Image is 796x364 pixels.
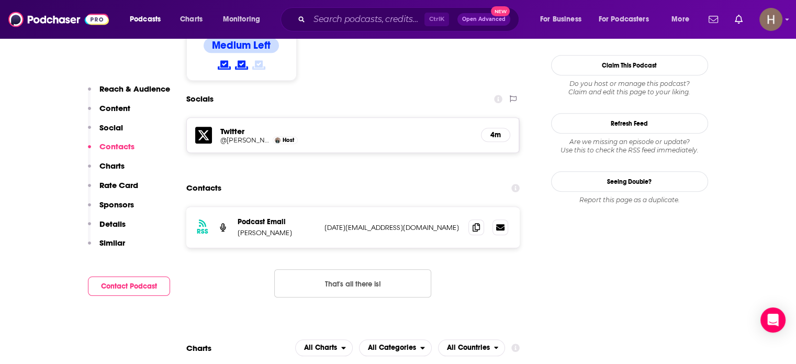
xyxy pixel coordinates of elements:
[275,137,281,143] img: Rainn Wilson
[99,84,170,94] p: Reach & Audience
[99,123,123,133] p: Social
[186,89,214,109] h2: Socials
[283,137,294,144] span: Host
[438,339,506,356] button: open menu
[551,138,708,155] div: Are we missing an episode or update? Use this to check the RSS feed immediately.
[216,11,274,28] button: open menu
[462,17,506,22] span: Open Advanced
[490,130,501,139] h5: 4m
[88,219,126,238] button: Details
[99,200,134,209] p: Sponsors
[88,277,170,296] button: Contact Podcast
[99,219,126,229] p: Details
[295,339,353,356] button: open menu
[238,217,316,226] p: Podcast Email
[551,80,708,88] span: Do you host or manage this podcast?
[304,344,337,351] span: All Charts
[447,344,490,351] span: All Countries
[88,238,125,257] button: Similar
[324,223,461,232] p: [DATE][EMAIL_ADDRESS][DOMAIN_NAME]
[551,55,708,75] button: Claim This Podcast
[704,10,722,28] a: Show notifications dropdown
[180,12,203,27] span: Charts
[130,12,161,27] span: Podcasts
[359,339,432,356] h2: Categories
[88,123,123,142] button: Social
[173,11,209,28] a: Charts
[551,171,708,192] a: Seeing Double?
[88,161,125,180] button: Charts
[290,7,529,31] div: Search podcasts, credits, & more...
[220,136,271,144] a: @[PERSON_NAME]
[197,227,208,236] h3: RSS
[491,6,510,16] span: New
[223,12,260,27] span: Monitoring
[88,103,130,123] button: Content
[551,196,708,204] div: Report this page as a duplicate.
[88,141,134,161] button: Contacts
[122,11,174,28] button: open menu
[438,339,506,356] h2: Countries
[88,84,170,103] button: Reach & Audience
[212,39,271,52] h4: Medium Left
[99,238,125,248] p: Similar
[88,180,138,200] button: Rate Card
[759,8,782,31] img: User Profile
[274,269,431,297] button: Nothing here.
[220,126,473,136] h5: Twitter
[8,9,109,29] img: Podchaser - Follow, Share and Rate Podcasts
[359,339,432,356] button: open menu
[88,200,134,219] button: Sponsors
[759,8,782,31] span: Logged in as hpoole
[457,13,510,26] button: Open AdvancedNew
[760,307,786,333] div: Open Intercom Messenger
[186,343,211,353] h2: Charts
[592,11,664,28] button: open menu
[671,12,689,27] span: More
[424,13,449,26] span: Ctrl K
[551,113,708,134] button: Refresh Feed
[533,11,595,28] button: open menu
[540,12,581,27] span: For Business
[664,11,702,28] button: open menu
[599,12,649,27] span: For Podcasters
[759,8,782,31] button: Show profile menu
[99,180,138,190] p: Rate Card
[186,178,221,198] h2: Contacts
[99,161,125,171] p: Charts
[99,103,130,113] p: Content
[309,11,424,28] input: Search podcasts, credits, & more...
[238,228,316,237] p: [PERSON_NAME]
[551,80,708,96] div: Claim and edit this page to your liking.
[295,339,353,356] h2: Platforms
[99,141,134,151] p: Contacts
[368,344,416,351] span: All Categories
[731,10,747,28] a: Show notifications dropdown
